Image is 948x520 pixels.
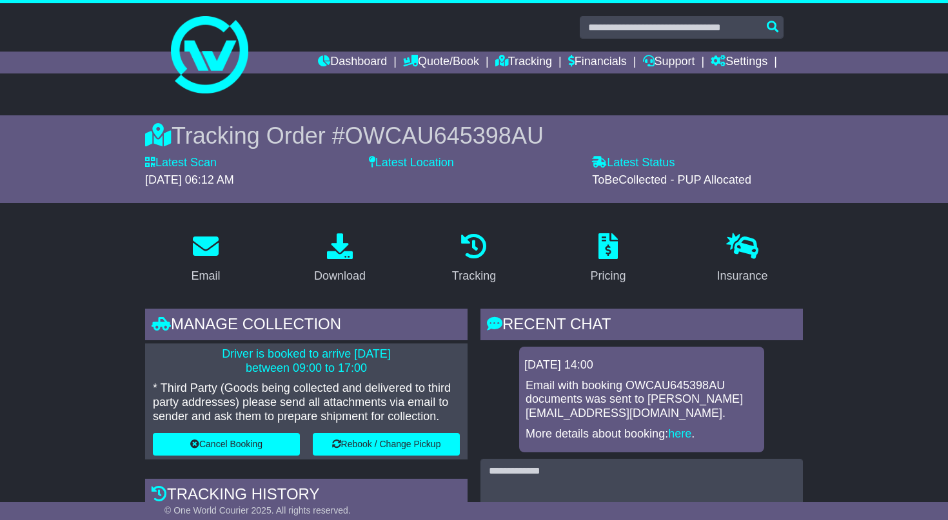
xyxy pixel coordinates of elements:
a: here [668,427,691,440]
div: Tracking Order # [145,122,803,149]
span: ToBeCollected - PUP Allocated [592,173,751,186]
p: More details about booking: . [526,427,758,441]
a: Tracking [495,52,552,73]
span: OWCAU645398AU [345,122,544,149]
a: Dashboard [318,52,387,73]
a: Settings [711,52,767,73]
a: Quote/Book [403,52,479,73]
a: Support [643,52,695,73]
div: RECENT CHAT [480,309,803,343]
div: Manage collection [145,309,468,343]
a: Email [183,229,228,289]
span: © One World Courier 2025. All rights reserved. [164,505,351,515]
button: Cancel Booking [153,433,300,456]
label: Latest Scan [145,156,217,170]
div: Tracking [452,267,496,285]
span: [DATE] 06:12 AM [145,173,234,186]
div: Insurance [716,267,767,285]
label: Latest Location [369,156,454,170]
div: [DATE] 14:00 [524,358,759,372]
a: Tracking [444,229,504,289]
a: Pricing [582,229,634,289]
div: Download [314,267,366,285]
a: Download [306,229,374,289]
a: Insurance [708,229,776,289]
p: Email with booking OWCAU645398AU documents was sent to [PERSON_NAME][EMAIL_ADDRESS][DOMAIN_NAME]. [526,379,758,421]
div: Pricing [590,267,626,285]
a: Financials [568,52,627,73]
button: Rebook / Change Pickup [313,433,460,456]
p: * Third Party (Goods being collected and delivered to third party addresses) please send all atta... [153,381,460,423]
div: Email [191,267,220,285]
p: Driver is booked to arrive [DATE] between 09:00 to 17:00 [153,347,460,375]
label: Latest Status [592,156,675,170]
div: Tracking history [145,479,468,514]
